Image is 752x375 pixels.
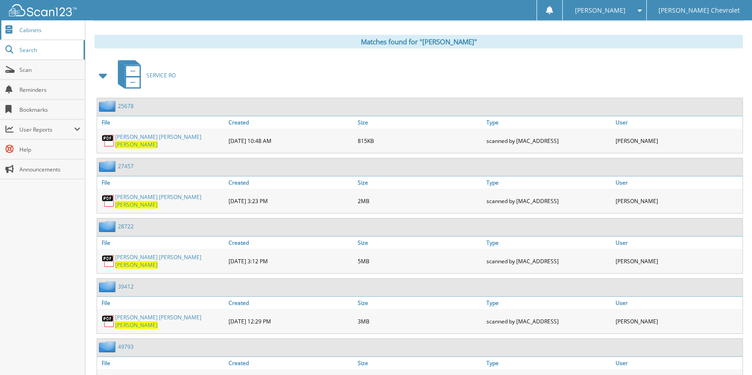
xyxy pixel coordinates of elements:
div: 2MB [355,191,485,211]
iframe: Chat Widget [707,332,752,375]
a: [PERSON_NAME] [PERSON_NAME][PERSON_NAME] [115,253,224,269]
a: 27457 [118,162,134,170]
img: folder2.png [99,281,118,292]
a: 39412 [118,283,134,290]
div: scanned by [MAC_ADDRESS] [484,311,613,331]
div: [DATE] 3:23 PM [226,191,355,211]
a: Size [355,237,485,249]
div: [PERSON_NAME] [613,311,743,331]
a: Created [226,237,355,249]
span: [PERSON_NAME] Chevrolet [659,8,740,13]
a: Type [484,297,613,309]
a: 49793 [118,343,134,351]
img: PDF.png [102,314,115,328]
span: Reminders [19,86,80,94]
a: [PERSON_NAME] [PERSON_NAME][PERSON_NAME] [115,193,224,209]
a: 25678 [118,102,134,110]
span: Help [19,146,80,153]
div: [DATE] 12:29 PM [226,311,355,331]
a: File [97,297,226,309]
a: User [613,357,743,369]
div: [PERSON_NAME] [613,131,743,151]
div: [DATE] 10:48 AM [226,131,355,151]
span: Bookmarks [19,106,80,114]
div: [DATE] 3:12 PM [226,251,355,271]
a: User [613,237,743,249]
img: PDF.png [102,254,115,268]
img: folder2.png [99,341,118,352]
a: Size [355,357,485,369]
a: User [613,297,743,309]
a: Size [355,297,485,309]
div: scanned by [MAC_ADDRESS] [484,131,613,151]
img: PDF.png [102,194,115,208]
a: Created [226,297,355,309]
a: File [97,237,226,249]
img: folder2.png [99,221,118,232]
span: [PERSON_NAME] [115,141,158,148]
a: [PERSON_NAME] [PERSON_NAME][PERSON_NAME] [115,313,224,329]
img: folder2.png [99,161,118,172]
img: folder2.png [99,100,118,112]
a: SERVICE RO [112,57,176,93]
a: Created [226,176,355,189]
a: Type [484,357,613,369]
span: Scan [19,66,80,74]
a: File [97,357,226,369]
a: Created [226,116,355,128]
a: User [613,116,743,128]
span: [PERSON_NAME] [115,201,158,209]
span: [PERSON_NAME] [115,261,158,269]
span: [PERSON_NAME] [115,321,158,329]
span: SERVICE RO [146,71,176,79]
a: Created [226,357,355,369]
a: Type [484,237,613,249]
img: PDF.png [102,134,115,147]
div: scanned by [MAC_ADDRESS] [484,251,613,271]
a: User [613,176,743,189]
a: Type [484,116,613,128]
span: Cabinets [19,26,80,34]
span: Announcements [19,166,80,173]
div: 5MB [355,251,485,271]
span: User Reports [19,126,74,133]
span: [PERSON_NAME] [575,8,626,13]
a: File [97,176,226,189]
a: Size [355,176,485,189]
div: 3MB [355,311,485,331]
div: scanned by [MAC_ADDRESS] [484,191,613,211]
a: 28722 [118,223,134,230]
a: File [97,116,226,128]
div: [PERSON_NAME] [613,251,743,271]
img: scan123-logo-white.svg [9,4,77,16]
div: Matches found for "[PERSON_NAME]" [94,35,743,48]
a: [PERSON_NAME] [PERSON_NAME][PERSON_NAME] [115,133,224,148]
a: Type [484,176,613,189]
div: 815KB [355,131,485,151]
a: Size [355,116,485,128]
div: [PERSON_NAME] [613,191,743,211]
span: Search [19,46,79,54]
